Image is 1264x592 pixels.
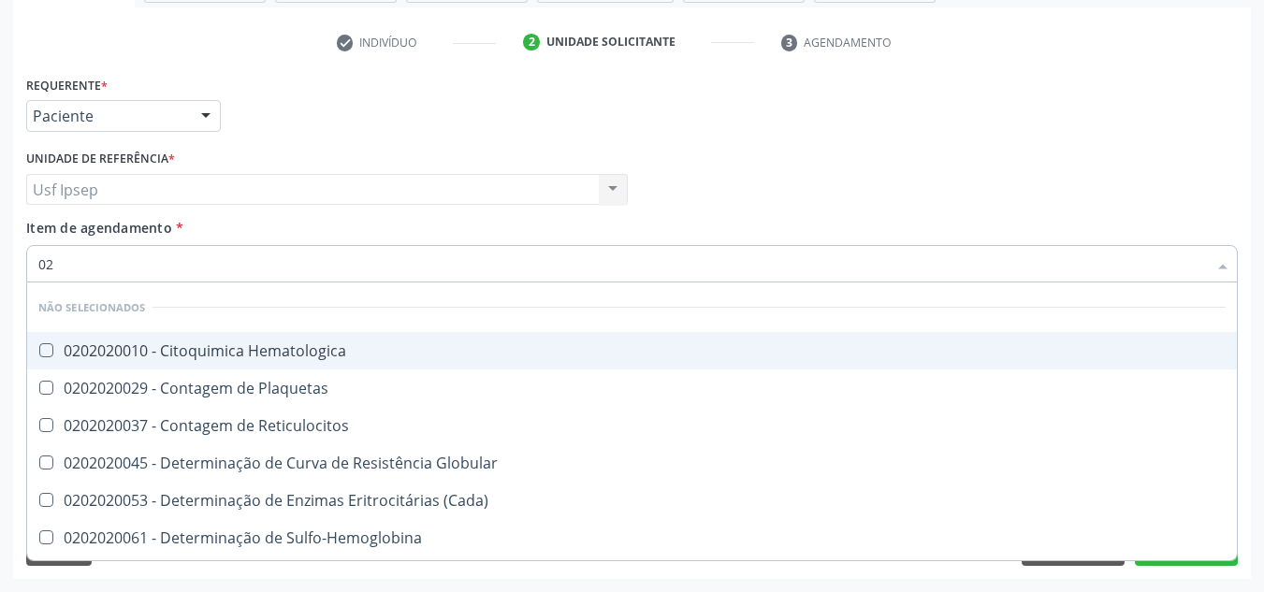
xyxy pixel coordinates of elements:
span: Item de agendamento [26,219,172,237]
span: Paciente [33,107,182,125]
div: 2 [523,34,540,51]
div: Unidade solicitante [546,34,676,51]
div: 0202020037 - Contagem de Reticulocitos [38,418,1226,433]
label: Requerente [26,71,108,100]
input: Buscar por procedimentos [38,245,1207,282]
div: 0202020061 - Determinação de Sulfo-Hemoglobina [38,530,1226,545]
div: 0202020029 - Contagem de Plaquetas [38,381,1226,396]
div: 0202020010 - Citoquimica Hematologica [38,343,1226,358]
div: 0202020045 - Determinação de Curva de Resistência Globular [38,455,1226,470]
div: 0202020053 - Determinação de Enzimas Eritrocitárias (Cada) [38,493,1226,508]
label: Unidade de referência [26,145,175,174]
